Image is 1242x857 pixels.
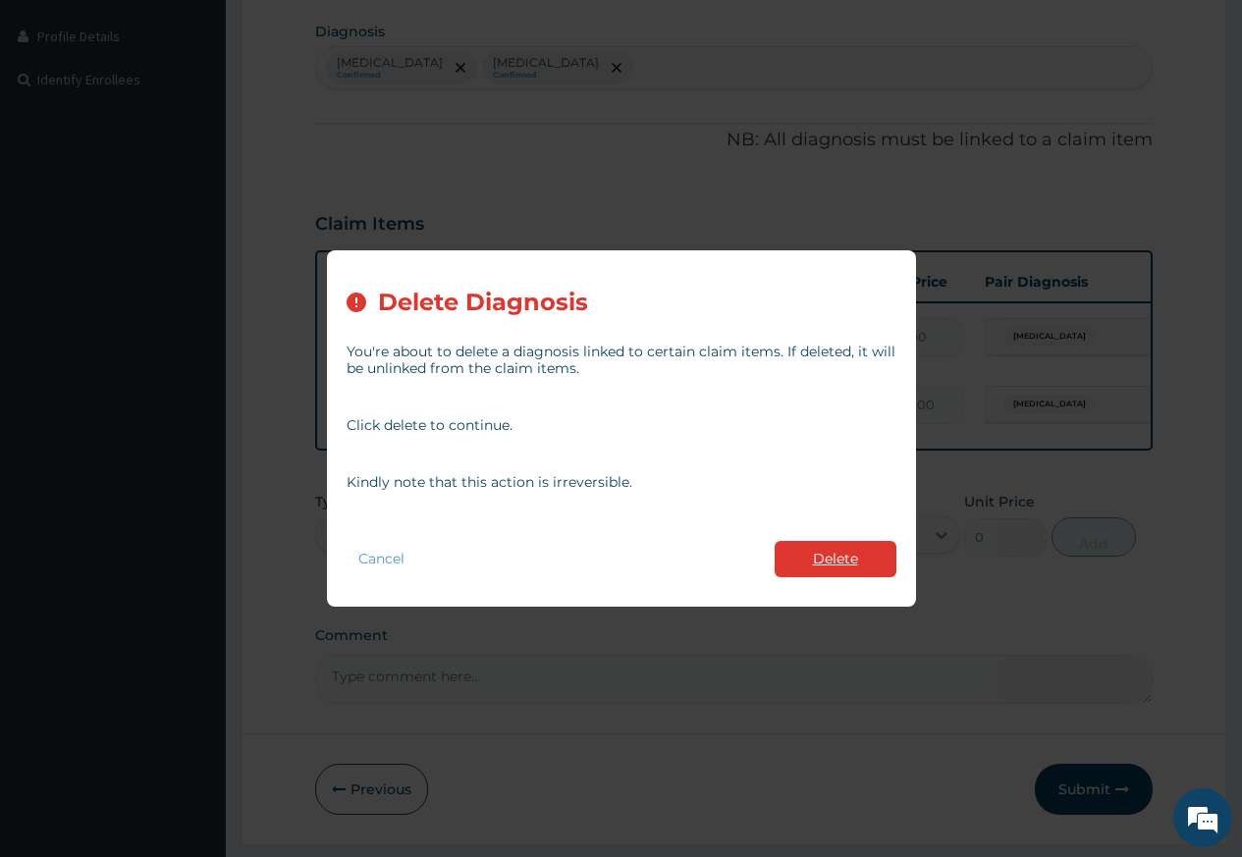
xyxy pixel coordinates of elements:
p: Kindly note that this action is irreversible. [347,474,896,491]
p: You're about to delete a diagnosis linked to certain claim items. If deleted, it will be unlinked... [347,344,896,377]
div: Chat with us now [102,110,330,135]
span: We're online! [114,247,271,446]
button: Cancel [347,545,416,573]
h2: Delete Diagnosis [378,290,588,316]
textarea: Type your message and hit 'Enter' [10,536,374,605]
button: Delete [775,541,896,577]
div: Minimize live chat window [322,10,369,57]
p: Click delete to continue. [347,417,896,434]
img: d_794563401_company_1708531726252_794563401 [36,98,80,147]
